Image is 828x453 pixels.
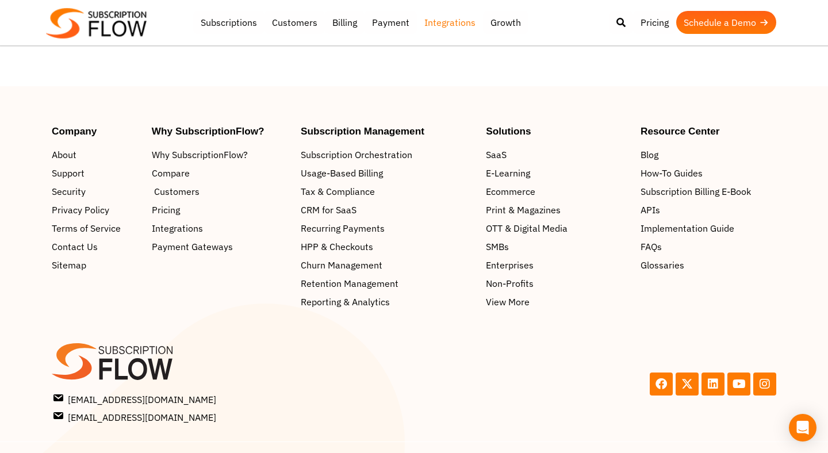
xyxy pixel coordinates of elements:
[641,126,776,136] h4: Resource Center
[641,240,776,254] a: FAQs
[641,258,684,272] span: Glossaries
[486,126,629,136] h4: Solutions
[52,126,140,136] h4: Company
[641,185,751,198] span: Subscription Billing E-Book
[52,185,86,198] span: Security
[152,240,233,254] span: Payment Gateways
[301,295,474,309] a: Reporting & Analytics
[301,203,474,217] a: CRM for SaaS
[152,185,289,198] a: Customers
[641,148,776,162] a: Blog
[54,409,216,424] span: [EMAIL_ADDRESS][DOMAIN_NAME]
[486,203,561,217] span: Print & Magazines
[486,295,530,309] span: View More
[641,221,776,235] a: Implementation Guide
[486,203,629,217] a: Print & Magazines
[54,409,411,424] a: [EMAIL_ADDRESS][DOMAIN_NAME]
[52,240,140,254] a: Contact Us
[52,166,85,180] span: Support
[301,240,474,254] a: HPP & Checkouts
[486,221,568,235] span: OTT & Digital Media
[641,148,658,162] span: Blog
[52,258,86,272] span: Sitemap
[152,221,203,235] span: Integrations
[301,295,390,309] span: Reporting & Analytics
[52,148,140,162] a: About
[52,166,140,180] a: Support
[486,148,629,162] a: SaaS
[486,240,629,254] a: SMBs
[486,295,629,309] a: View More
[154,185,200,198] span: Customers
[301,277,398,290] span: Retention Management
[152,203,289,217] a: Pricing
[301,221,385,235] span: Recurring Payments
[52,203,109,217] span: Privacy Policy
[486,166,530,180] span: E-Learning
[301,185,474,198] a: Tax & Compliance
[486,277,629,290] a: Non-Profits
[264,11,325,34] a: Customers
[301,166,474,180] a: Usage-Based Billing
[325,11,365,34] a: Billing
[486,221,629,235] a: OTT & Digital Media
[641,240,662,254] span: FAQs
[301,221,474,235] a: Recurring Payments
[52,148,76,162] span: About
[641,203,776,217] a: APIs
[365,11,417,34] a: Payment
[52,221,121,235] span: Terms of Service
[486,185,535,198] span: Ecommerce
[486,277,534,290] span: Non-Profits
[54,391,411,406] a: [EMAIL_ADDRESS][DOMAIN_NAME]
[46,8,147,39] img: Subscriptionflow
[641,185,776,198] a: Subscription Billing E-Book
[52,221,140,235] a: Terms of Service
[301,240,373,254] span: HPP & Checkouts
[486,166,629,180] a: E-Learning
[152,203,180,217] span: Pricing
[301,185,375,198] span: Tax & Compliance
[152,166,190,180] span: Compare
[301,148,474,162] a: Subscription Orchestration
[486,258,629,272] a: Enterprises
[301,148,412,162] span: Subscription Orchestration
[641,203,660,217] span: APIs
[301,166,383,180] span: Usage-Based Billing
[789,414,816,442] div: Open Intercom Messenger
[417,11,483,34] a: Integrations
[52,343,172,380] img: SF-logo
[486,258,534,272] span: Enterprises
[152,148,248,162] span: Why SubscriptionFlow?
[486,148,507,162] span: SaaS
[301,126,474,136] h4: Subscription Management
[193,11,264,34] a: Subscriptions
[641,221,734,235] span: Implementation Guide
[152,166,289,180] a: Compare
[676,11,776,34] a: Schedule a Demo
[152,240,289,254] a: Payment Gateways
[54,391,216,406] span: [EMAIL_ADDRESS][DOMAIN_NAME]
[52,258,140,272] a: Sitemap
[301,258,474,272] a: Churn Management
[633,11,676,34] a: Pricing
[641,258,776,272] a: Glossaries
[486,240,509,254] span: SMBs
[641,166,703,180] span: How-To Guides
[641,166,776,180] a: How-To Guides
[301,258,382,272] span: Churn Management
[483,11,528,34] a: Growth
[52,185,140,198] a: Security
[152,221,289,235] a: Integrations
[301,203,356,217] span: CRM for SaaS
[152,148,289,162] a: Why SubscriptionFlow?
[486,185,629,198] a: Ecommerce
[152,126,289,136] h4: Why SubscriptionFlow?
[52,240,98,254] span: Contact Us
[52,203,140,217] a: Privacy Policy
[301,277,474,290] a: Retention Management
